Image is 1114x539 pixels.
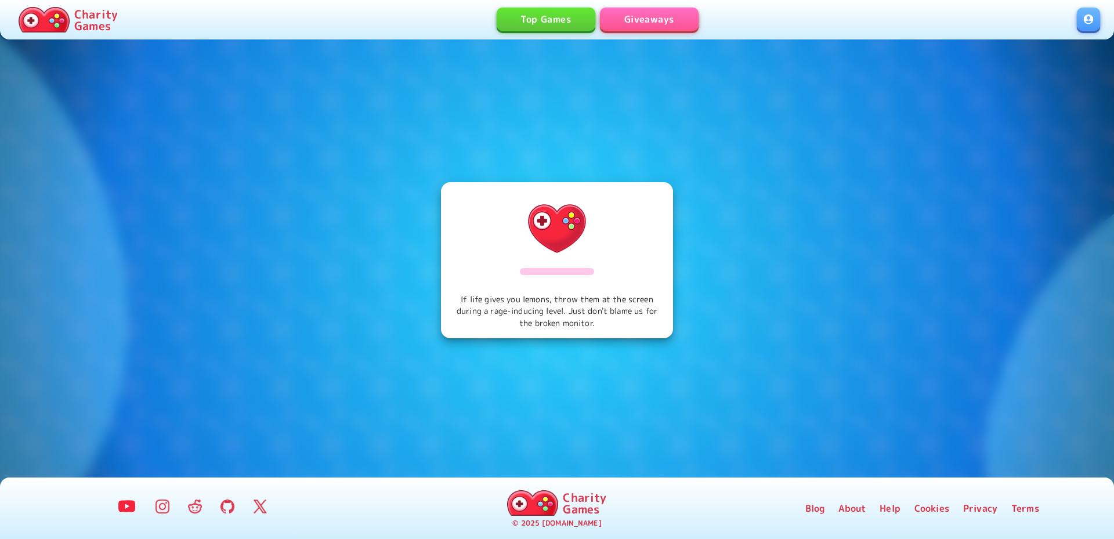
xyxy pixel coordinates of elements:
img: Reddit Logo [188,500,202,513]
a: About [838,501,866,515]
a: Charity Games [14,5,122,35]
a: Top Games [497,8,595,31]
img: Charity.Games [19,7,70,32]
p: Charity Games [74,8,118,31]
a: Cookies [914,501,949,515]
a: Help [880,501,900,515]
a: Blog [805,501,825,515]
img: Charity.Games [507,490,558,516]
a: Terms [1011,501,1039,515]
img: Twitter Logo [253,500,267,513]
p: Charity Games [563,491,606,515]
a: Giveaways [600,8,699,31]
a: Charity Games [502,488,611,518]
img: GitHub Logo [220,500,234,513]
p: © 2025 [DOMAIN_NAME] [512,518,601,529]
img: Instagram Logo [155,500,169,513]
a: Privacy [963,501,997,515]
